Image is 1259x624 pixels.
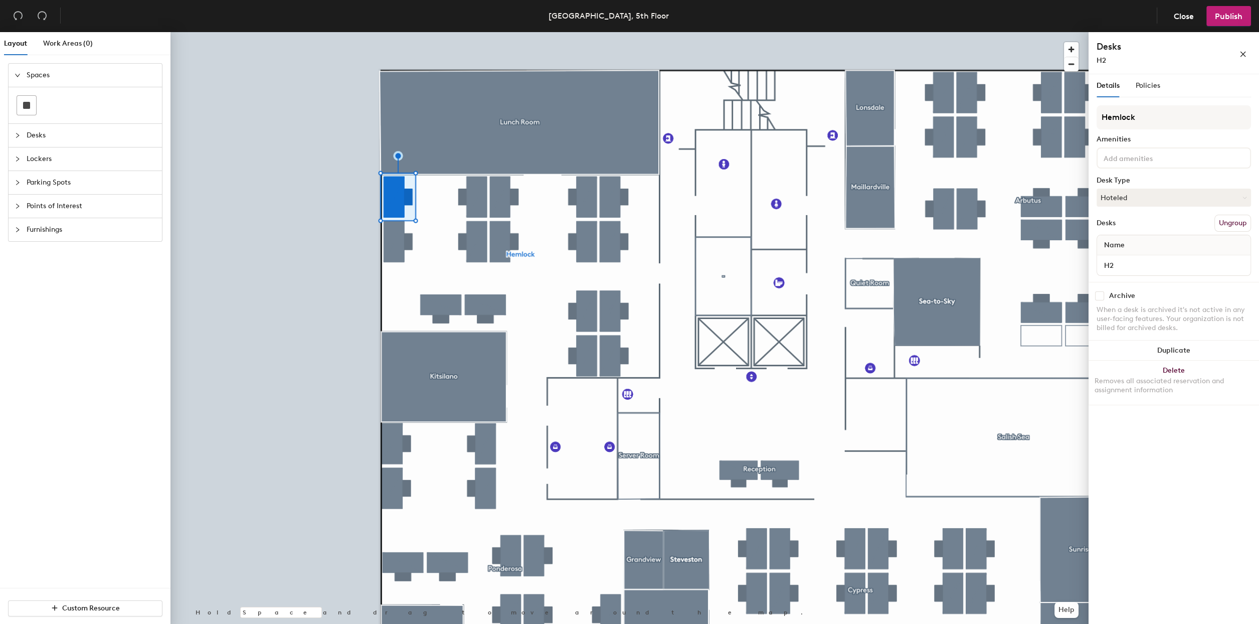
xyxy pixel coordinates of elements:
[27,171,156,194] span: Parking Spots
[27,218,156,241] span: Furnishings
[1215,12,1242,21] span: Publish
[1174,12,1194,21] span: Close
[4,39,27,48] span: Layout
[43,39,93,48] span: Work Areas (0)
[1206,6,1251,26] button: Publish
[13,11,23,21] span: undo
[1102,151,1192,164] input: Add amenities
[1054,602,1078,618] button: Help
[1097,305,1251,333] div: When a desk is archived it's not active in any user-facing features. Your organization is not bil...
[15,156,21,162] span: collapsed
[1089,341,1259,361] button: Duplicate
[27,147,156,171] span: Lockers
[15,203,21,209] span: collapsed
[15,72,21,78] span: expanded
[1097,40,1207,53] h4: Desks
[32,6,52,26] button: Redo (⌘ + ⇧ + Z)
[27,124,156,147] span: Desks
[1099,236,1130,254] span: Name
[1097,177,1251,185] div: Desk Type
[15,227,21,233] span: collapsed
[27,195,156,218] span: Points of Interest
[1097,219,1116,227] div: Desks
[1109,292,1135,300] div: Archive
[549,10,669,22] div: [GEOGRAPHIC_DATA], 5th Floor
[8,6,28,26] button: Undo (⌘ + Z)
[1099,258,1248,272] input: Unnamed desk
[1089,361,1259,405] button: DeleteRemoves all associated reservation and assignment information
[27,64,156,87] span: Spaces
[1136,81,1160,90] span: Policies
[1095,377,1253,395] div: Removes all associated reservation and assignment information
[15,180,21,186] span: collapsed
[1097,189,1251,207] button: Hoteled
[15,132,21,138] span: collapsed
[8,600,162,616] button: Custom Resource
[1239,51,1246,58] span: close
[1097,56,1106,65] span: H2
[1165,6,1202,26] button: Close
[62,604,120,612] span: Custom Resource
[1097,135,1251,143] div: Amenities
[1214,215,1251,232] button: Ungroup
[1097,81,1120,90] span: Details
